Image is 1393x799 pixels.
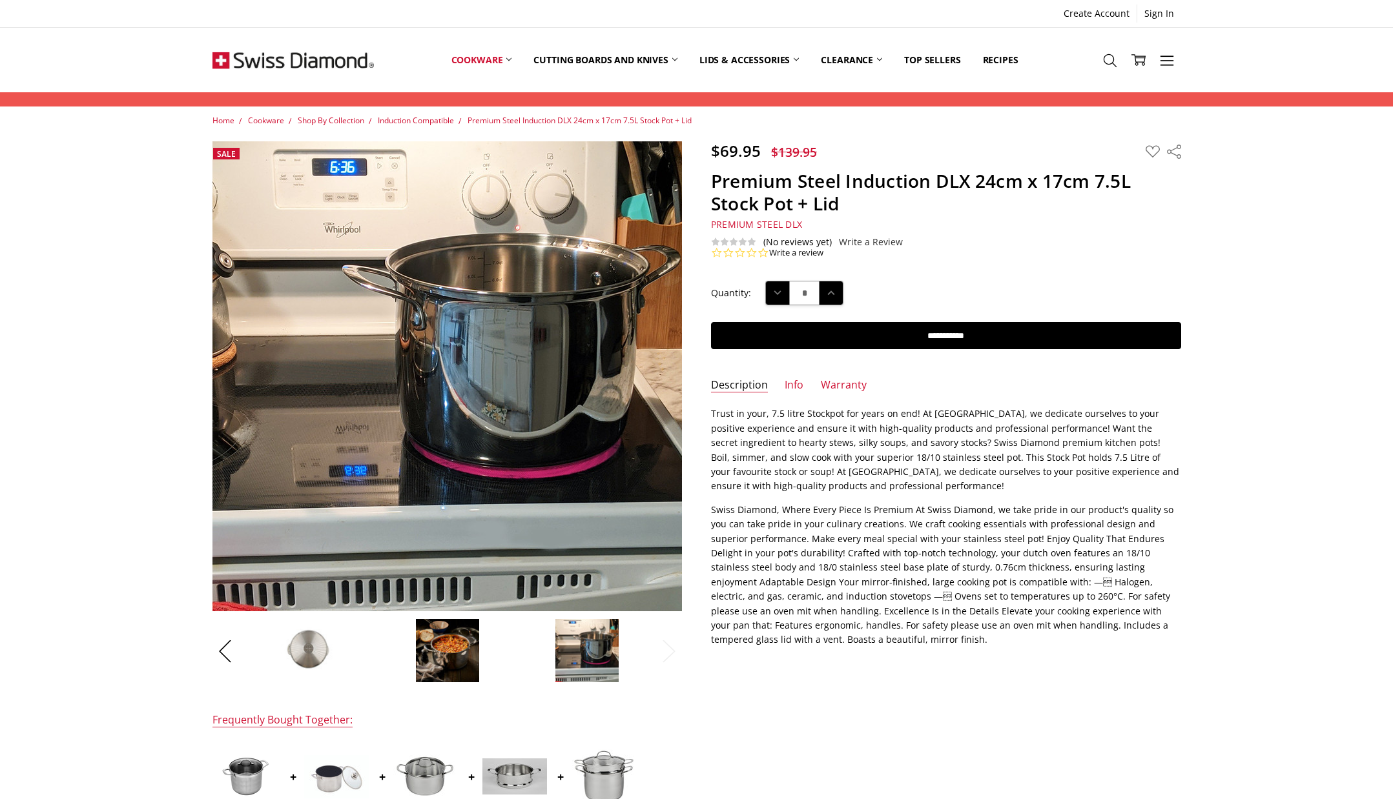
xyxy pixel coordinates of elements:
a: Info [785,378,803,393]
a: Warranty [821,378,867,393]
a: Shop By Collection [298,115,364,126]
a: Cookware [440,31,523,88]
span: $69.95 [711,140,761,161]
a: Cutting boards and knives [522,31,688,88]
span: $139.95 [771,143,817,161]
a: Home [212,115,234,126]
img: Free Shipping On Every Order [212,28,374,92]
button: Next [656,632,682,671]
label: Quantity: [711,286,751,300]
span: Sale [217,148,236,159]
a: Recipes [972,31,1029,88]
a: Lids & Accessories [688,31,810,88]
a: Sign In [1137,5,1181,23]
p: Swiss Diamond, Where Every Piece Is Premium At Swiss Diamond, we take pride in our product's qual... [711,503,1181,647]
h1: Premium Steel Induction DLX 24cm x 17cm 7.5L Stock Pot + Lid [711,170,1181,215]
img: XD Nonstick Clad Induction 24cm x 17cm 7.5L STOCK POT + LID [304,755,369,798]
div: Frequently Bought Together: [212,713,353,728]
img: Premium Steel DLX - 7.5 litre (9.5") Stainless Steel Stock Pot + Lid | Swiss Diamond [276,618,340,683]
p: Trust in your, 7.5 litre Stockpot for years on end! At [GEOGRAPHIC_DATA], we dedicate ourselves t... [711,407,1181,493]
a: Description [711,378,768,393]
a: Cookware [248,115,284,126]
img: Premium Steel DLX - 7.5 litre . (9.5") Stainless Steel Stock Pot + Lid | Swiss Diamond [555,618,619,683]
span: (No reviews yet) [763,237,832,247]
a: Top Sellers [893,31,971,88]
a: Create Account [1057,5,1137,23]
img: Premium Steel Induction DLX 24cm Steamer (No Lid) [482,758,547,794]
a: Write a review [769,247,823,259]
a: Write a Review [839,237,903,247]
a: Premium Steel Induction DLX 24cm x 17cm 7.5L Stock Pot + Lid [468,115,692,126]
a: Clearance [810,31,893,88]
a: Induction Compatible [378,115,454,126]
img: Premium Steel Induction 24cm X 17cm 7.5L Stockpot With Lid [215,755,280,798]
img: Premium Steel DLX - 7.5 litre (9.5") Stainless Steel Stock Pot + Lid | Swiss Diamond [415,618,480,683]
button: Previous [212,632,238,671]
span: Premium Steel DLX [711,218,802,230]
